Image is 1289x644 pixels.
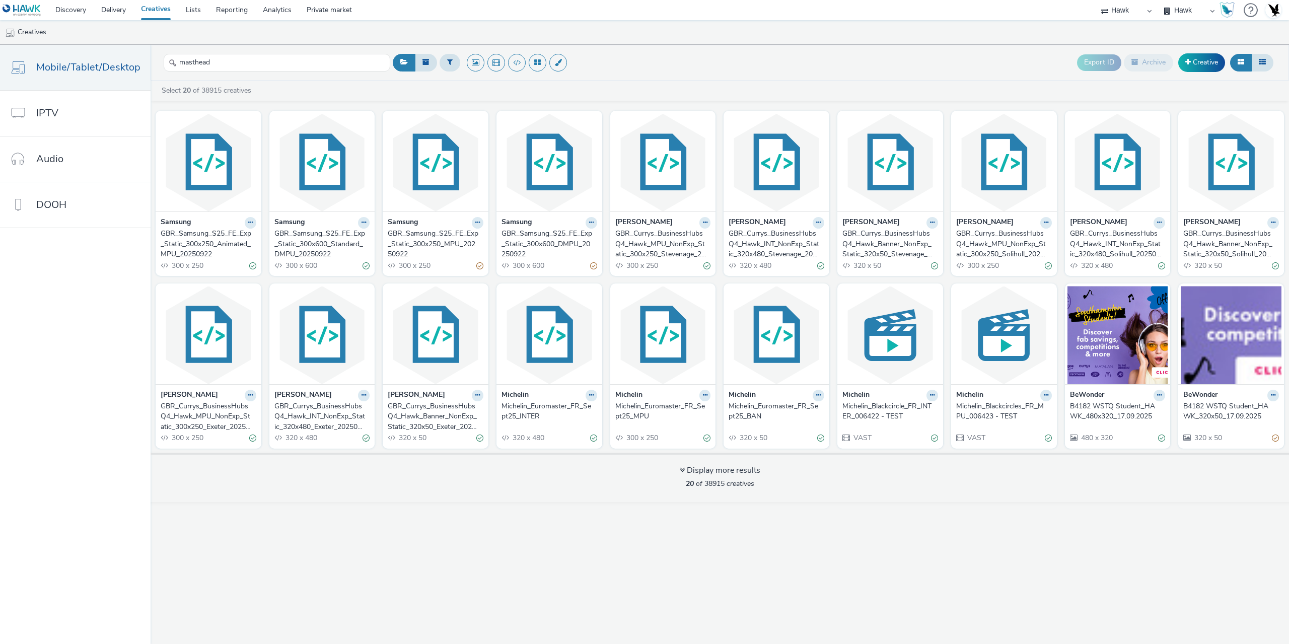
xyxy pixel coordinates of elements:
[272,113,373,211] img: GBR_Samsung_S25_FE_Exp_Static_300x600_Standard_DMPU_20250922 visual
[956,401,1052,422] a: Michelin_Blackcircles_FR_MPU_006423 - TEST
[1077,54,1121,70] button: Export ID
[274,229,366,259] div: GBR_Samsung_S25_FE_Exp_Static_300x600_Standard_DMPU_20250922
[1266,3,1281,18] img: Account UK
[931,433,938,444] div: Valid
[1193,433,1222,443] span: 320 x 50
[840,286,941,384] img: Michelin_Blackcircle_FR_INTER_006422 - TEST visual
[956,229,1052,259] a: GBR_Currys_BusinessHubsQ4_Hawk_MPU_NonExp_Static_300x250_Solihull_20250919
[363,433,370,444] div: Valid
[1272,433,1279,444] div: Partially valid
[1178,53,1225,71] a: Creative
[842,229,934,259] div: GBR_Currys_BusinessHubsQ4_Hawk_Banner_NonExp_Static_320x50_Stevenage_20250919
[615,401,707,422] div: Michelin_Euromaster_FR_Sept25_MPU
[1070,401,1166,422] a: B4182 WSTQ Student_HAWK_480x320_17.09.2025
[284,433,317,443] span: 320 x 480
[398,261,431,270] span: 300 x 250
[956,401,1048,422] div: Michelin_Blackcircles_FR_MPU_006423 - TEST
[388,390,445,401] strong: [PERSON_NAME]
[729,401,824,422] a: Michelin_Euromaster_FR_Sept25_BAN
[36,106,58,120] span: IPTV
[1158,433,1165,444] div: Valid
[1183,217,1241,229] strong: [PERSON_NAME]
[274,217,305,229] strong: Samsung
[1183,390,1218,401] strong: BeWonder
[842,217,900,229] strong: [PERSON_NAME]
[729,390,756,401] strong: Michelin
[36,197,66,212] span: DOOH
[1070,390,1104,401] strong: BeWonder
[158,113,259,211] img: GBR_Samsung_S25_FE_Exp_Static_300x250_Animated_MPU_20250922 visual
[476,433,483,444] div: Valid
[956,217,1014,229] strong: [PERSON_NAME]
[954,113,1054,211] img: GBR_Currys_BusinessHubsQ4_Hawk_MPU_NonExp_Static_300x250_Solihull_20250919 visual
[274,401,366,432] div: GBR_Currys_BusinessHubsQ4_Hawk_INT_NonExp_Static_320x480_Exeter_20250919
[385,286,486,384] img: GBR_Currys_BusinessHubsQ4_Hawk_Banner_NonExp_Static_320x50_Exeter_20250919 visual
[272,286,373,384] img: GBR_Currys_BusinessHubsQ4_Hawk_INT_NonExp_Static_320x480_Exeter_20250919 visual
[161,229,256,259] a: GBR_Samsung_S25_FE_Exp_Static_300x250_Animated_MPU_20250922
[1272,260,1279,271] div: Valid
[1080,433,1113,443] span: 480 x 320
[739,261,771,270] span: 320 x 480
[161,401,256,432] a: GBR_Currys_BusinessHubsQ4_Hawk_MPU_NonExp_Static_300x250_Exeter_20250919
[1220,2,1235,18] img: Hawk Academy
[3,4,41,17] img: undefined Logo
[1183,401,1279,422] a: B4182 WSTQ Student_HAWK_320x50_17.09.2025
[274,390,332,401] strong: [PERSON_NAME]
[502,401,597,422] a: Michelin_Euromaster_FR_Sept25_INTER
[613,286,713,384] img: Michelin_Euromaster_FR_Sept25_MPU visual
[954,286,1054,384] img: Michelin_Blackcircles_FR_MPU_006423 - TEST visual
[1070,229,1162,259] div: GBR_Currys_BusinessHubsQ4_Hawk_INT_NonExp_Static_320x480_Solihull_20250919
[590,260,597,271] div: Partially valid
[680,465,760,476] div: Display more results
[739,433,767,443] span: 320 x 50
[625,433,658,443] span: 300 x 250
[388,217,418,229] strong: Samsung
[729,217,786,229] strong: [PERSON_NAME]
[1070,229,1166,259] a: GBR_Currys_BusinessHubsQ4_Hawk_INT_NonExp_Static_320x480_Solihull_20250919
[840,113,941,211] img: GBR_Currys_BusinessHubsQ4_Hawk_Banner_NonExp_Static_320x50_Stevenage_20250919 visual
[1220,2,1239,18] a: Hawk Academy
[590,433,597,444] div: Valid
[1251,54,1273,71] button: Table
[284,261,317,270] span: 300 x 600
[686,479,754,488] span: of 38915 creatives
[966,261,999,270] span: 300 x 250
[161,229,252,259] div: GBR_Samsung_S25_FE_Exp_Static_300x250_Animated_MPU_20250922
[499,113,600,211] img: GBR_Samsung_S25_FE_Exp_Static_300x600_DMPU_20250922 visual
[615,229,707,259] div: GBR_Currys_BusinessHubsQ4_Hawk_MPU_NonExp_Static_300x250_Stevenage_20250919
[388,401,479,432] div: GBR_Currys_BusinessHubsQ4_Hawk_Banner_NonExp_Static_320x50_Exeter_20250919
[363,260,370,271] div: Valid
[171,261,203,270] span: 300 x 250
[852,261,881,270] span: 320 x 50
[398,433,426,443] span: 320 x 50
[502,217,532,229] strong: Samsung
[36,60,140,75] span: Mobile/Tablet/Desktop
[1067,286,1168,384] img: B4182 WSTQ Student_HAWK_480x320_17.09.2025 visual
[1045,260,1052,271] div: Valid
[1070,401,1162,422] div: B4182 WSTQ Student_HAWK_480x320_17.09.2025
[1230,54,1252,71] button: Grid
[703,260,710,271] div: Valid
[842,401,934,422] div: Michelin_Blackcircle_FR_INTER_006422 - TEST
[1158,260,1165,271] div: Valid
[625,261,658,270] span: 300 x 250
[1183,401,1275,422] div: B4182 WSTQ Student_HAWK_320x50_17.09.2025
[164,54,390,71] input: Search...
[161,390,218,401] strong: [PERSON_NAME]
[502,229,593,259] div: GBR_Samsung_S25_FE_Exp_Static_300x600_DMPU_20250922
[161,217,191,229] strong: Samsung
[1181,286,1281,384] img: B4182 WSTQ Student_HAWK_320x50_17.09.2025 visual
[183,86,191,95] strong: 20
[1067,113,1168,211] img: GBR_Currys_BusinessHubsQ4_Hawk_INT_NonExp_Static_320x480_Solihull_20250919 visual
[502,401,593,422] div: Michelin_Euromaster_FR_Sept25_INTER
[729,229,820,259] div: GBR_Currys_BusinessHubsQ4_Hawk_INT_NonExp_Static_320x480_Stevenage_20250919
[476,260,483,271] div: Partially valid
[842,390,870,401] strong: Michelin
[726,113,827,211] img: GBR_Currys_BusinessHubsQ4_Hawk_INT_NonExp_Static_320x480_Stevenage_20250919 visual
[852,433,872,443] span: VAST
[249,260,256,271] div: Valid
[158,286,259,384] img: GBR_Currys_BusinessHubsQ4_Hawk_MPU_NonExp_Static_300x250_Exeter_20250919 visual
[1183,229,1275,259] div: GBR_Currys_BusinessHubsQ4_Hawk_Banner_NonExp_Static_320x50_Solihull_20250919
[956,390,983,401] strong: Michelin
[274,229,370,259] a: GBR_Samsung_S25_FE_Exp_Static_300x600_Standard_DMPU_20250922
